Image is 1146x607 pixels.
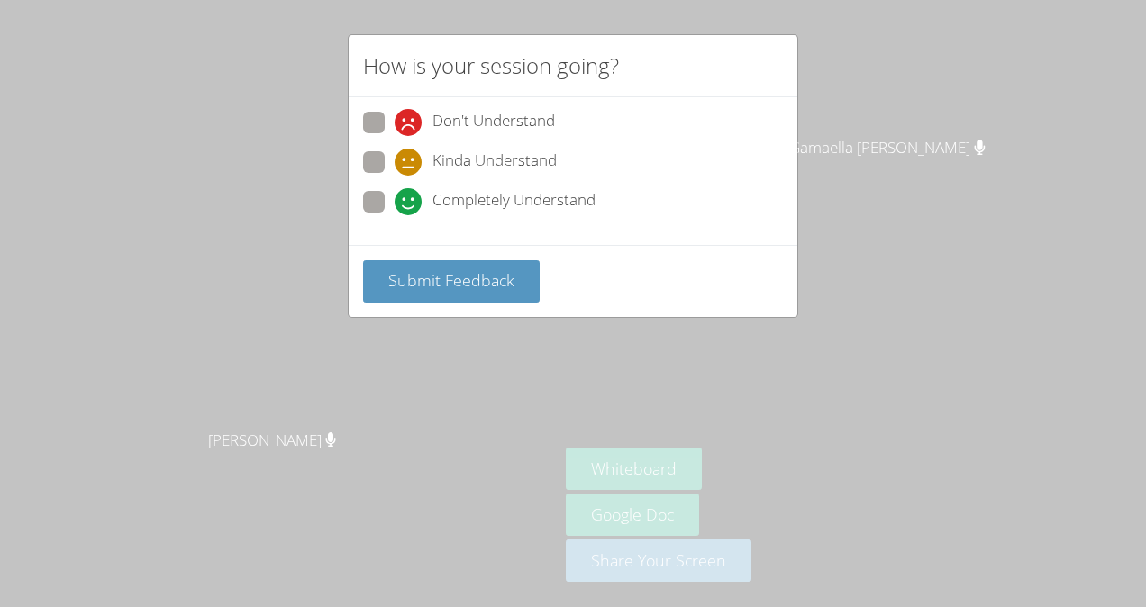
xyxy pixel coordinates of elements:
[432,109,555,136] span: Don't Understand
[432,188,596,215] span: Completely Understand
[388,269,514,291] span: Submit Feedback
[432,149,557,176] span: Kinda Understand
[363,50,619,82] h2: How is your session going?
[363,260,540,303] button: Submit Feedback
